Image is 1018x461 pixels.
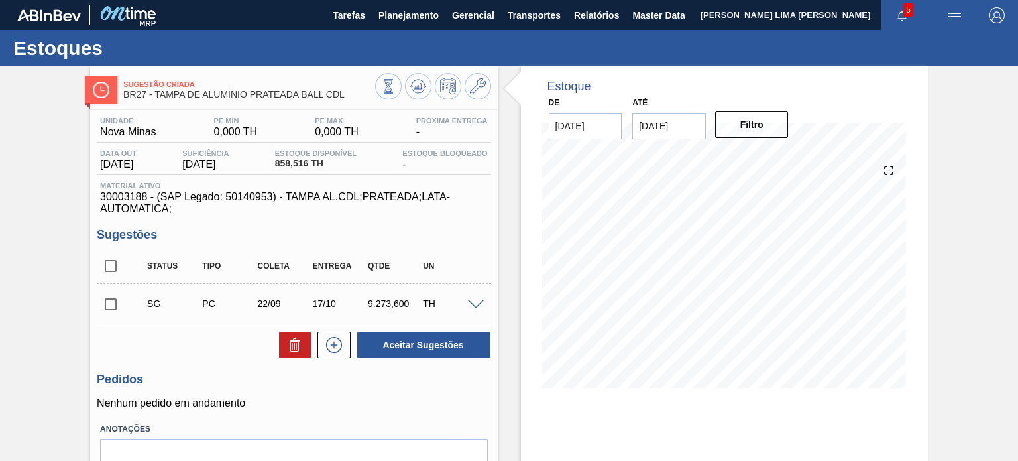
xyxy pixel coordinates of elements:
[254,298,315,309] div: 22/09/2025
[182,149,229,157] span: Suficiência
[315,126,359,138] span: 0,000 TH
[123,80,374,88] span: Sugestão Criada
[375,73,402,99] button: Visão Geral dos Estoques
[632,113,706,139] input: dd/mm/yyyy
[378,7,439,23] span: Planejamento
[100,182,487,190] span: Material ativo
[632,7,685,23] span: Master Data
[144,261,204,271] div: Status
[946,7,962,23] img: userActions
[100,117,156,125] span: Unidade
[413,117,491,138] div: -
[881,6,923,25] button: Notificações
[275,149,357,157] span: Estoque Disponível
[93,82,109,98] img: Ícone
[357,332,490,358] button: Aceitar Sugestões
[13,40,249,56] h1: Estoques
[333,7,365,23] span: Tarefas
[100,159,137,170] span: [DATE]
[351,330,491,360] div: Aceitar Sugestões
[100,420,487,439] label: Anotações
[402,149,487,157] span: Estoque Bloqueado
[452,7,494,23] span: Gerencial
[365,298,425,309] div: 9.273,600
[310,298,370,309] div: 17/10/2025
[435,73,461,99] button: Programar Estoque
[123,90,374,99] span: BR27 - TAMPA DE ALUMÍNIO PRATEADA BALL CDL
[272,332,311,358] div: Excluir Sugestões
[574,7,619,23] span: Relatórios
[547,80,591,94] div: Estoque
[275,159,357,168] span: 858,516 TH
[508,7,561,23] span: Transportes
[254,261,315,271] div: Coleta
[365,261,425,271] div: Qtde
[632,98,648,107] label: Até
[100,126,156,138] span: Nova Minas
[311,332,351,358] div: Nova sugestão
[416,117,488,125] span: Próxima Entrega
[182,159,229,170] span: [DATE]
[214,126,258,138] span: 0,000 TH
[465,73,491,99] button: Ir ao Master Data / Geral
[17,9,81,21] img: TNhmsLtSVTkK8tSr43FrP2fwEKptu5GPRR3wAAAABJRU5ErkJggg==
[97,228,490,242] h3: Sugestões
[420,298,480,309] div: TH
[199,261,259,271] div: Tipo
[97,397,490,409] p: Nenhum pedido em andamento
[97,373,490,387] h3: Pedidos
[100,191,487,215] span: 30003188 - (SAP Legado: 50140953) - TAMPA AL.CDL;PRATEADA;LATA-AUTOMATICA;
[399,149,490,170] div: -
[405,73,431,99] button: Atualizar Gráfico
[214,117,258,125] span: PE MIN
[199,298,259,309] div: Pedido de Compra
[144,298,204,309] div: Sugestão Criada
[989,7,1005,23] img: Logout
[715,111,789,138] button: Filtro
[903,3,913,17] span: 5
[549,98,560,107] label: De
[315,117,359,125] span: PE MAX
[310,261,370,271] div: Entrega
[420,261,480,271] div: UN
[100,149,137,157] span: Data out
[549,113,622,139] input: dd/mm/yyyy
